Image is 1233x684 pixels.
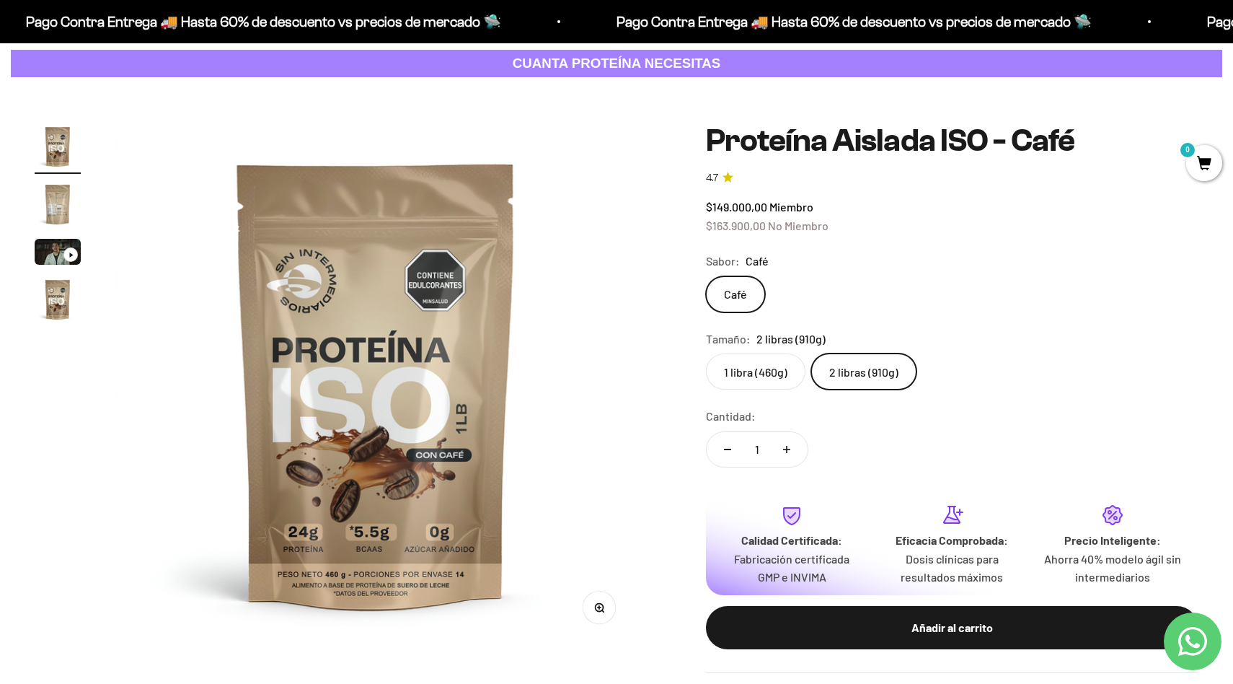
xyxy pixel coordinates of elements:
div: Una promoción especial [17,126,299,152]
span: 4.7 [706,170,718,186]
h1: Proteína Aislada ISO - Café [706,123,1198,158]
button: Añadir al carrito [706,606,1198,649]
span: $149.000,00 [706,200,767,214]
button: Enviar [234,216,299,241]
label: Cantidad: [706,407,756,426]
button: Ir al artículo 3 [35,239,81,269]
span: Café [746,252,769,271]
img: Proteína Aislada ISO - Café [115,123,637,645]
span: $163.900,00 [706,219,766,232]
img: Proteína Aislada ISO - Café [35,181,81,227]
span: No Miembro [768,219,828,232]
button: Ir al artículo 1 [35,123,81,174]
div: Más información sobre los ingredientes [17,69,299,94]
strong: CUANTA PROTEÍNA NECESITAS [513,56,721,71]
p: Dosis clínicas para resultados máximos [883,550,1020,587]
strong: Calidad Certificada: [741,533,842,547]
p: Fabricación certificada GMP e INVIMA [723,550,860,587]
p: ¿Qué te haría sentir más seguro de comprar este producto? [17,23,299,56]
div: Reseñas de otros clientes [17,97,299,123]
button: Ir al artículo 4 [35,276,81,327]
img: Proteína Aislada ISO - Café [35,123,81,170]
div: Un mejor precio [17,184,299,209]
strong: Eficacia Comprobada: [896,533,1008,547]
div: Un video del producto [17,155,299,180]
strong: Precio Inteligente: [1064,533,1161,547]
img: Proteína Aislada ISO - Café [35,276,81,323]
span: Enviar [236,216,297,241]
p: Ahorra 40% modelo ágil sin intermediarios [1044,550,1181,587]
button: Aumentar cantidad [766,432,808,467]
span: 2 libras (910g) [756,330,826,348]
legend: Tamaño: [706,330,751,348]
a: 4.74.7 de 5.0 estrellas [706,170,1198,186]
div: Añadir al carrito [735,618,1170,637]
button: Ir al artículo 2 [35,181,81,232]
a: CUANTA PROTEÍNA NECESITAS [11,50,1222,78]
a: 0 [1186,157,1222,172]
button: Reducir cantidad [707,432,748,467]
legend: Sabor: [706,252,740,271]
mark: 0 [1179,141,1196,159]
p: Pago Contra Entrega 🚚 Hasta 60% de descuento vs precios de mercado 🛸 [579,10,1054,33]
span: Miembro [769,200,813,214]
